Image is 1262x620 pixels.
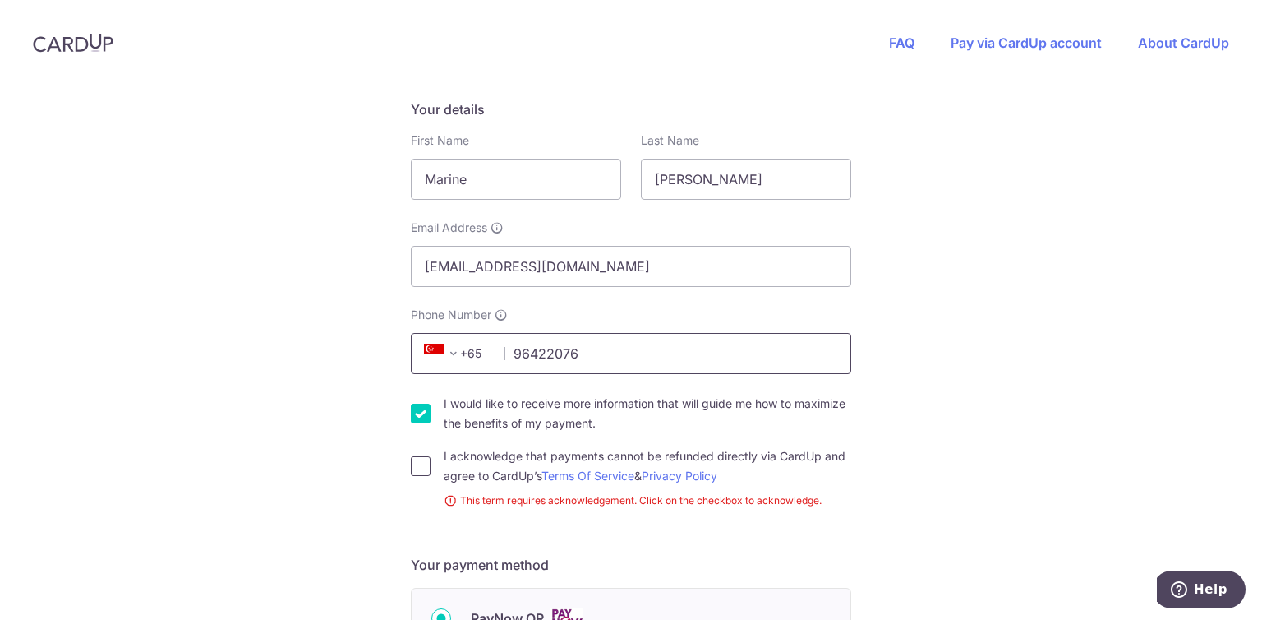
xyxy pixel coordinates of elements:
span: Phone Number [411,307,491,323]
label: I acknowledge that payments cannot be refunded directly via CardUp and agree to CardUp’s & [444,446,851,486]
span: Email Address [411,220,487,236]
a: Privacy Policy [642,469,717,483]
label: First Name [411,132,469,149]
span: +65 [424,344,463,363]
img: CardUp [33,33,113,53]
h5: Your details [411,99,851,119]
h5: Your payment method [411,555,851,575]
label: Last Name [641,132,699,149]
small: This term requires acknowledgement. Click on the checkbox to acknowledge. [444,493,851,509]
input: Last name [641,159,851,200]
a: Pay via CardUp account [951,35,1102,51]
input: First name [411,159,621,200]
iframe: Opens a widget where you can find more information [1157,571,1246,612]
a: Terms Of Service [541,469,634,483]
input: Email address [411,246,851,287]
a: About CardUp [1138,35,1229,51]
a: FAQ [889,35,914,51]
label: I would like to receive more information that will guide me how to maximize the benefits of my pa... [444,394,851,433]
span: +65 [419,344,493,363]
